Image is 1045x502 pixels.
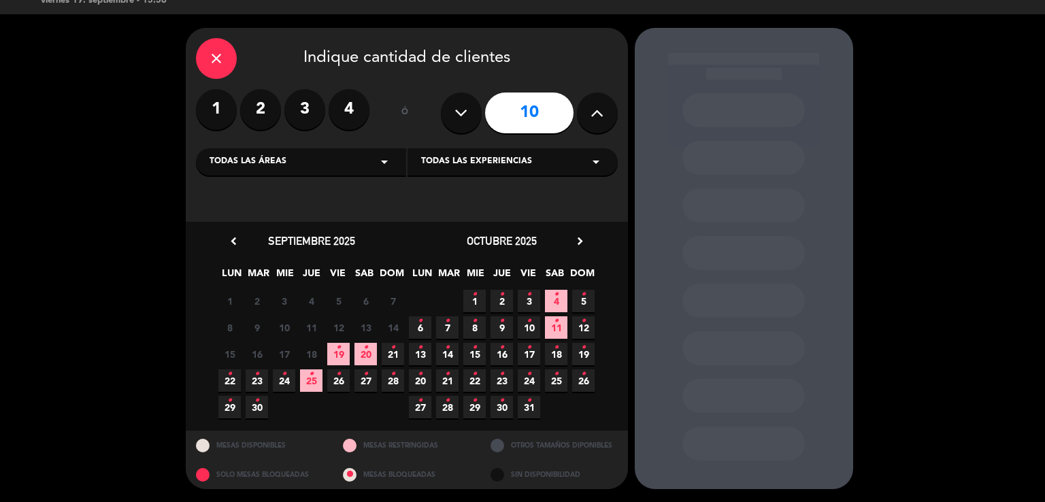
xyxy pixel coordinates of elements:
[227,390,232,412] i: •
[186,431,333,460] div: MESAS DISPONIBLES
[273,265,296,288] span: MIE
[247,265,269,288] span: MAR
[353,265,376,288] span: SAB
[329,89,369,130] label: 4
[480,431,628,460] div: OTROS TAMAÑOS DIPONIBLES
[254,363,259,385] i: •
[186,460,333,489] div: SOLO MESAS BLOQUEADAS
[518,396,540,418] span: 31
[467,234,537,248] span: octubre 2025
[527,310,531,332] i: •
[273,290,295,312] span: 3
[391,337,395,358] i: •
[463,369,486,392] span: 22
[491,290,513,312] span: 2
[463,316,486,339] span: 8
[545,369,567,392] span: 25
[572,316,595,339] span: 12
[518,290,540,312] span: 3
[300,343,322,365] span: 18
[382,290,404,312] span: 7
[588,154,604,170] i: arrow_drop_down
[581,310,586,332] i: •
[445,310,450,332] i: •
[491,316,513,339] span: 9
[491,265,513,288] span: JUE
[218,396,241,418] span: 29
[409,396,431,418] span: 27
[517,265,540,288] span: VIE
[218,290,241,312] span: 1
[354,343,377,365] span: 20
[309,363,314,385] i: •
[445,337,450,358] i: •
[196,89,237,130] label: 1
[499,310,504,332] i: •
[382,369,404,392] span: 28
[273,369,295,392] span: 24
[246,316,268,339] span: 9
[463,396,486,418] span: 29
[391,363,395,385] i: •
[210,155,286,169] span: Todas las áreas
[499,390,504,412] i: •
[300,265,322,288] span: JUE
[409,369,431,392] span: 20
[463,343,486,365] span: 15
[382,316,404,339] span: 14
[380,265,402,288] span: DOM
[499,363,504,385] i: •
[436,396,459,418] span: 28
[544,265,566,288] span: SAB
[545,290,567,312] span: 4
[273,343,295,365] span: 17
[554,337,559,358] i: •
[436,369,459,392] span: 21
[327,369,350,392] span: 26
[246,369,268,392] span: 23
[518,343,540,365] span: 17
[436,316,459,339] span: 7
[491,369,513,392] span: 23
[472,363,477,385] i: •
[418,390,422,412] i: •
[268,234,355,248] span: septiembre 2025
[411,265,433,288] span: LUN
[354,316,377,339] span: 13
[227,363,232,385] i: •
[445,390,450,412] i: •
[480,460,628,489] div: SIN DISPONIBILIDAD
[545,316,567,339] span: 11
[208,50,225,67] i: close
[300,316,322,339] span: 11
[491,396,513,418] span: 30
[518,316,540,339] span: 10
[499,284,504,305] i: •
[300,290,322,312] span: 4
[246,343,268,365] span: 16
[300,369,322,392] span: 25
[464,265,486,288] span: MIE
[227,234,241,248] i: chevron_left
[284,89,325,130] label: 3
[336,337,341,358] i: •
[218,369,241,392] span: 22
[472,390,477,412] i: •
[327,316,350,339] span: 12
[363,363,368,385] i: •
[581,363,586,385] i: •
[240,89,281,130] label: 2
[196,38,618,79] div: Indique cantidad de clientes
[218,316,241,339] span: 8
[273,316,295,339] span: 10
[246,396,268,418] span: 30
[527,363,531,385] i: •
[518,369,540,392] span: 24
[333,460,480,489] div: MESAS BLOQUEADAS
[545,343,567,365] span: 18
[418,363,422,385] i: •
[354,290,377,312] span: 6
[327,343,350,365] span: 19
[327,265,349,288] span: VIE
[491,343,513,365] span: 16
